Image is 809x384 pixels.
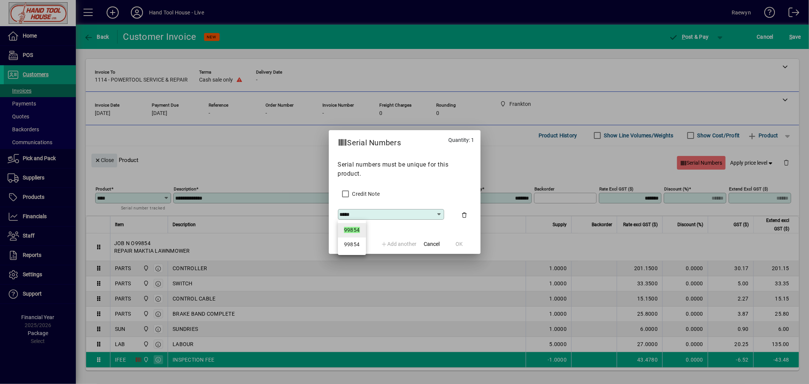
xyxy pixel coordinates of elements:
label: Credit Note [351,190,380,198]
mat-option: 99854 [338,223,366,238]
button: Cancel [420,237,444,251]
span: Cancel [424,240,440,248]
div: Quantity: 1 [443,130,481,153]
mat-option: 99854 [338,238,366,252]
h2: Serial Numbers [329,130,410,152]
div: 99854 [344,241,360,249]
em: 99854 [344,227,360,233]
p: Serial numbers must be unique for this product. [338,160,471,178]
